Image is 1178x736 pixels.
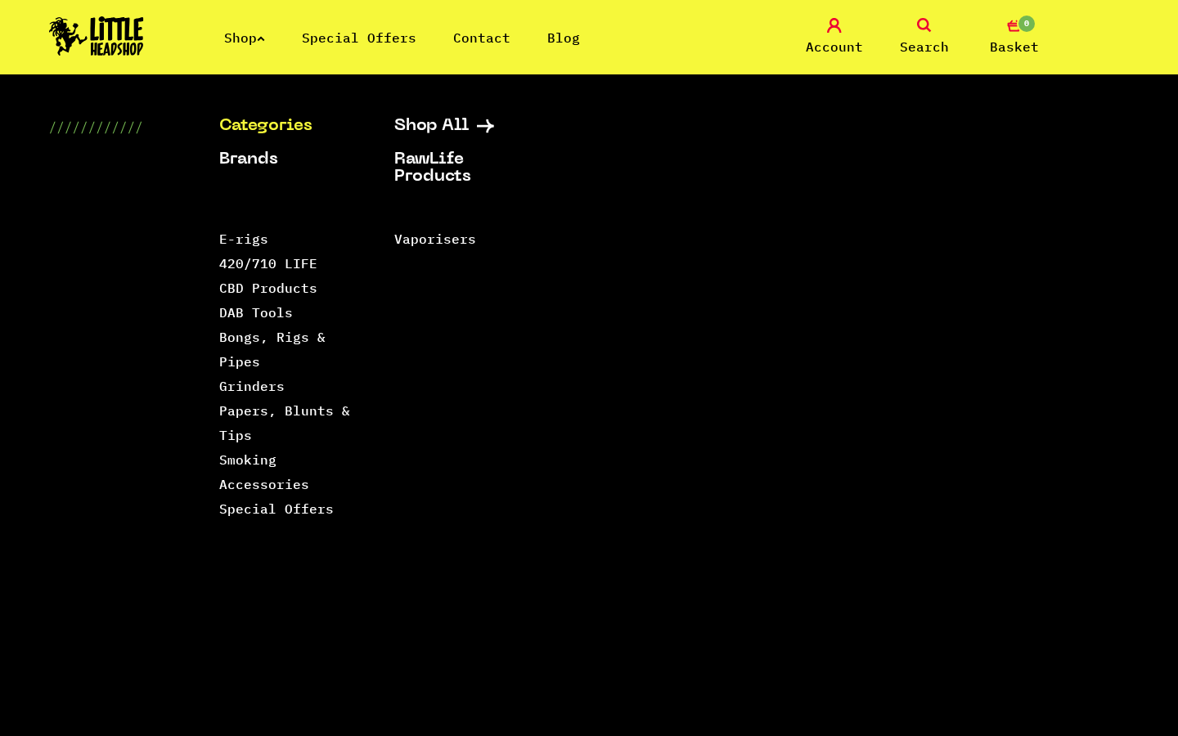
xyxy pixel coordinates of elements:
[394,118,528,135] a: Shop All
[883,18,965,56] a: Search
[219,402,350,443] a: Papers, Blunts & Tips
[973,18,1055,56] a: 0 Basket
[1017,14,1036,34] span: 0
[394,231,476,247] a: Vaporisers
[394,151,528,186] a: RawLife Products
[219,378,285,394] a: Grinders
[219,280,317,296] a: CBD Products
[219,329,326,370] a: Bongs, Rigs & Pipes
[547,29,580,46] a: Blog
[219,118,353,135] a: Categories
[990,37,1039,56] span: Basket
[219,304,293,321] a: DAB Tools
[453,29,510,46] a: Contact
[224,29,265,46] a: Shop
[219,255,317,272] a: 420/710 LIFE
[900,37,949,56] span: Search
[219,231,268,247] a: E-rigs
[49,16,144,56] img: Little Head Shop Logo
[219,151,353,168] a: Brands
[219,451,309,492] a: Smoking Accessories
[806,37,863,56] span: Account
[302,29,416,46] a: Special Offers
[219,500,334,517] a: Special Offers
